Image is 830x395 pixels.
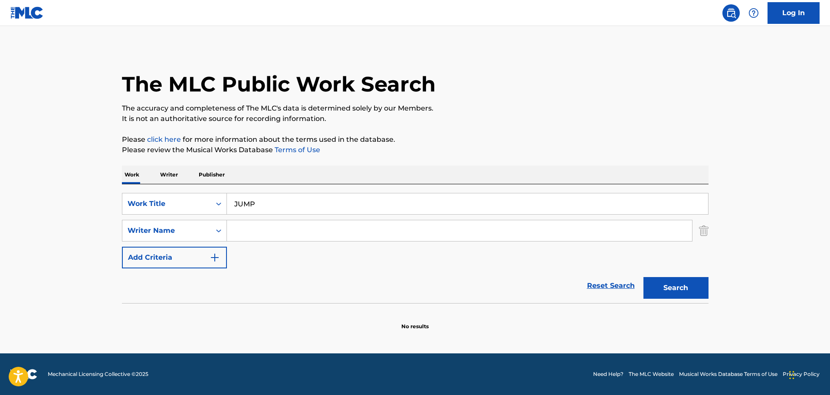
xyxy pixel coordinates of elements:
span: Mechanical Licensing Collective © 2025 [48,370,148,378]
img: MLC Logo [10,7,44,19]
iframe: Chat Widget [787,353,830,395]
div: Help [745,4,762,22]
p: Please for more information about the terms used in the database. [122,134,709,145]
a: The MLC Website [629,370,674,378]
p: Publisher [196,166,227,184]
button: Search [643,277,709,299]
img: help [748,8,759,18]
p: The accuracy and completeness of The MLC's data is determined solely by our Members. [122,103,709,114]
form: Search Form [122,193,709,303]
button: Add Criteria [122,247,227,268]
a: Public Search [722,4,740,22]
p: Work [122,166,142,184]
img: 9d2ae6d4665cec9f34b9.svg [210,252,220,263]
img: search [726,8,736,18]
a: Terms of Use [273,146,320,154]
a: Musical Works Database Terms of Use [679,370,778,378]
p: Writer [157,166,180,184]
a: Privacy Policy [783,370,820,378]
div: Drag [789,362,794,388]
a: Reset Search [583,276,639,295]
p: No results [401,312,429,330]
div: Writer Name [128,225,206,236]
a: Need Help? [593,370,623,378]
img: logo [10,369,37,379]
p: It is not an authoritative source for recording information. [122,114,709,124]
a: Log In [768,2,820,24]
img: Delete Criterion [699,220,709,242]
p: Please review the Musical Works Database [122,145,709,155]
h1: The MLC Public Work Search [122,71,436,97]
a: click here [147,135,181,144]
div: Work Title [128,199,206,209]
